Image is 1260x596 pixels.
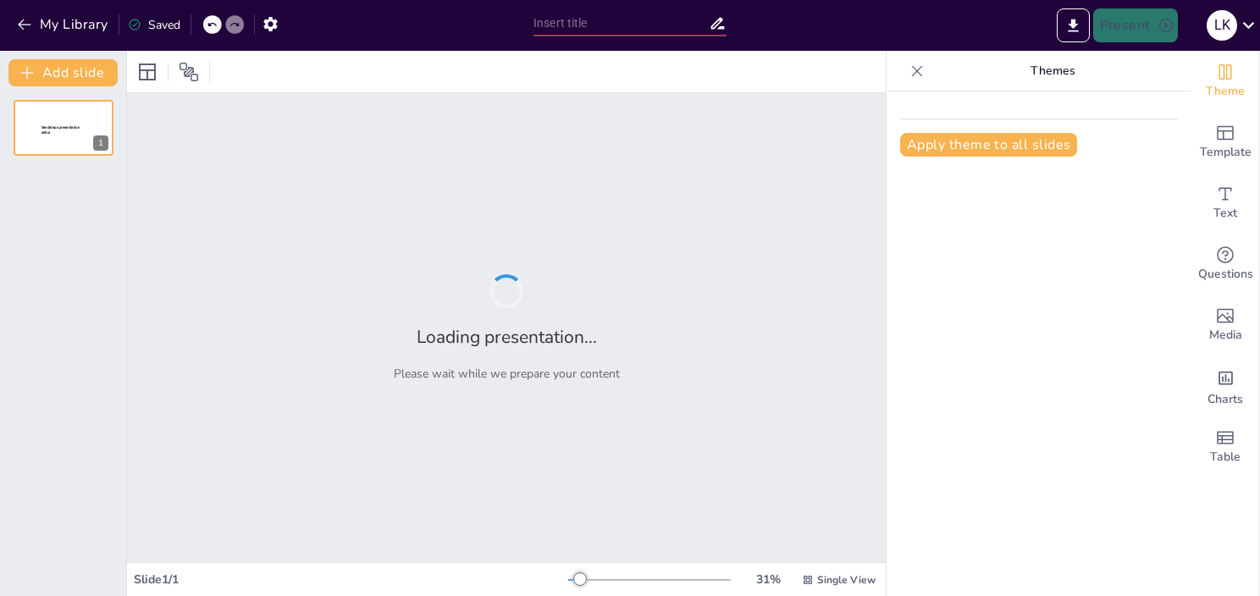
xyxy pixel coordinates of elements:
span: Sendsteps presentation editor [41,125,80,135]
button: Present [1093,8,1178,42]
button: Apply theme to all slides [900,133,1077,157]
div: 1 [93,135,108,151]
span: Position [179,62,199,82]
div: Layout [134,58,161,86]
input: Insert title [533,11,709,36]
div: 31 % [748,571,788,588]
div: Add images, graphics, shapes or video [1191,295,1259,356]
button: L K [1207,8,1237,42]
span: Template [1200,143,1252,162]
p: Themes [931,51,1174,91]
span: Text [1213,204,1237,223]
h2: Loading presentation... [417,325,597,349]
div: Get real-time input from your audience [1191,234,1259,295]
span: Single View [817,573,876,587]
div: Add text boxes [1191,173,1259,234]
button: Add slide [8,59,118,86]
div: Add a table [1191,417,1259,477]
span: Table [1210,448,1241,466]
div: Add charts and graphs [1191,356,1259,417]
span: Charts [1207,390,1243,409]
button: My Library [13,11,115,38]
div: Add ready made slides [1191,112,1259,173]
span: Media [1209,326,1242,345]
div: Change the overall theme [1191,51,1259,112]
div: L K [1207,10,1237,41]
div: Slide 1 / 1 [134,571,568,588]
button: Export to PowerPoint [1057,8,1090,42]
span: Theme [1206,82,1245,101]
div: 1 [14,100,113,156]
span: Questions [1198,265,1253,284]
div: Saved [128,17,180,33]
p: Please wait while we prepare your content [394,366,620,382]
